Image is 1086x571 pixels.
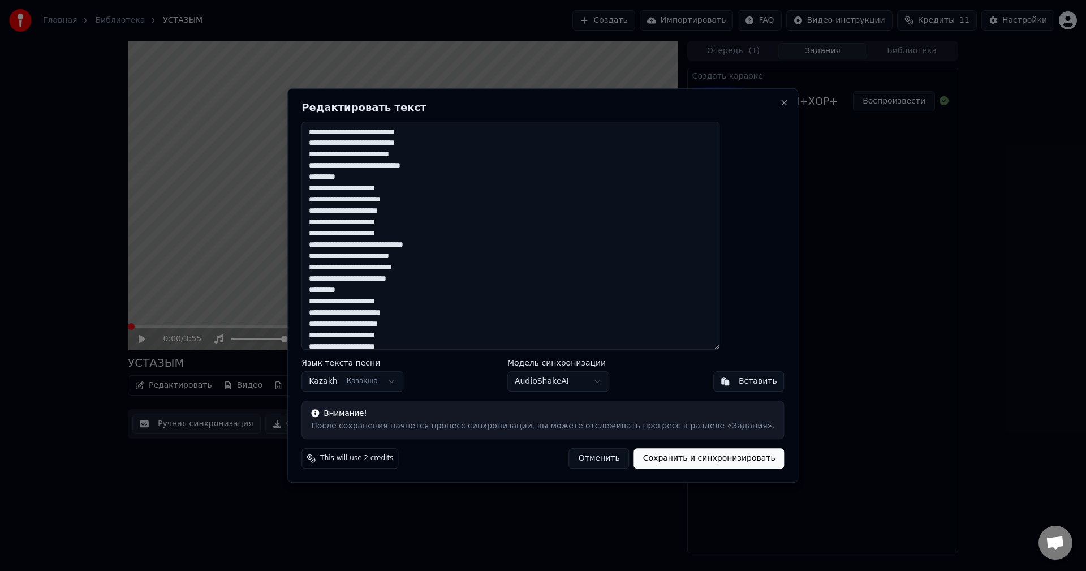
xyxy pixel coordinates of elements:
button: Отменить [569,448,630,469]
button: Сохранить и синхронизировать [634,448,785,469]
div: После сохранения начнется процесс синхронизации, вы можете отслеживать прогресс в разделе «Задания». [311,420,774,432]
div: Внимание! [311,408,774,419]
h2: Редактировать текст [301,102,784,113]
label: Модель синхронизации [507,359,609,367]
span: This will use 2 credits [320,454,393,463]
div: Вставить [739,376,777,387]
label: Язык текста песни [301,359,403,367]
button: Вставить [713,371,785,392]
